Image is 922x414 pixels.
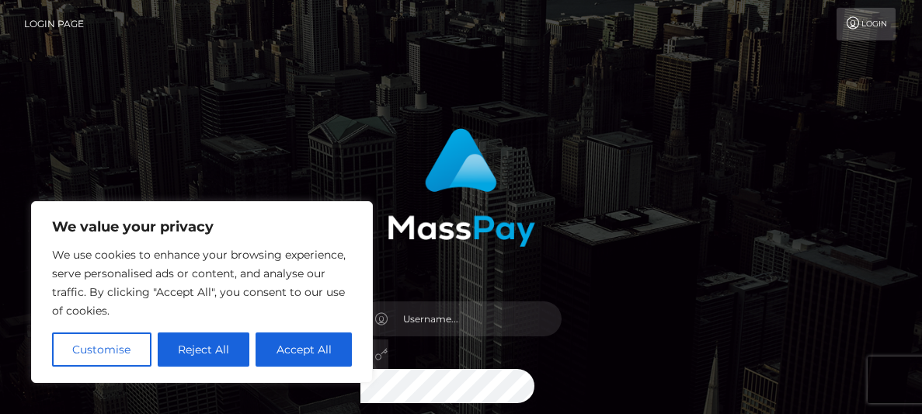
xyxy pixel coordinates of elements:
button: Accept All [256,332,352,367]
a: Login Page [24,8,84,40]
img: MassPay Login [388,128,535,247]
a: Login [837,8,896,40]
button: Customise [52,332,151,367]
div: We value your privacy [31,201,373,383]
p: We use cookies to enhance your browsing experience, serve personalised ads or content, and analys... [52,245,352,320]
input: Username... [388,301,562,336]
p: We value your privacy [52,217,352,236]
button: Reject All [158,332,250,367]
